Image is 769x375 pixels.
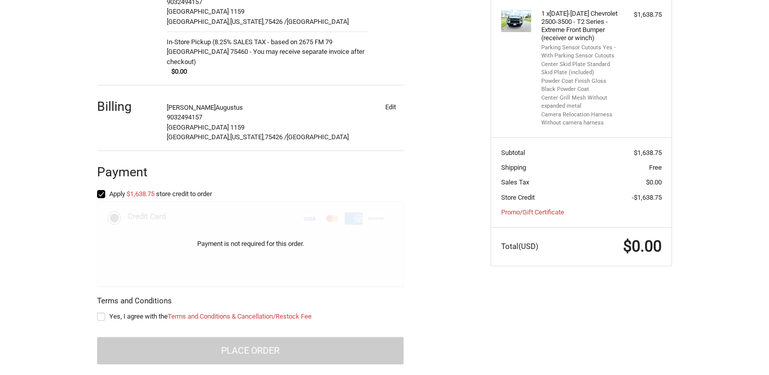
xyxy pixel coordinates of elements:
span: [GEOGRAPHIC_DATA] 1159 [167,123,244,131]
h4: 1 x [DATE]-[DATE] Chevrolet 2500-3500 - T2 Series - Extreme Front Bumper (receiver or winch) [541,10,619,43]
a: Terms and Conditions & Cancellation/Restock Fee [168,312,312,320]
div: $1,638.75 [622,10,662,20]
h2: Payment [97,164,157,180]
span: [US_STATE], [230,133,265,141]
span: [GEOGRAPHIC_DATA] [287,18,349,25]
legend: Terms and Conditions [97,295,172,311]
span: $0.00 [623,237,662,255]
span: Store Credit [501,194,535,201]
span: $1,638.75 [634,149,662,157]
li: Powder Coat Finish Gloss Black Powder Coat [541,77,619,94]
span: 75426 / [265,133,287,141]
h2: Billing [97,99,157,114]
span: $0.00 [167,67,188,77]
li: Parking Sensor Cutouts Yes - With Parking Sensor Cutouts [541,44,619,60]
span: [GEOGRAPHIC_DATA], [167,133,230,141]
button: Edit [377,100,404,114]
p: Payment is not required for this order. [197,239,304,249]
button: Place Order [97,337,404,364]
span: In-Store Pickup (8.25% SALES TAX - based on 2675 FM 79 [GEOGRAPHIC_DATA] 75460 - You may receive ... [167,37,367,67]
span: Sales Tax [501,178,529,186]
span: $0.00 [646,178,662,186]
span: Augustus [216,104,243,111]
span: Subtotal [501,149,525,157]
li: Camera Relocation Harness Without camera harness [541,111,619,128]
li: Center Skid Plate Standard Skid Plate (included) [541,60,619,77]
span: 9032494157 [167,113,202,121]
a: $1,638.75 [127,190,155,198]
span: [GEOGRAPHIC_DATA] 1159 [167,8,244,15]
li: Center Grill Mesh Without expanded metal [541,94,619,111]
a: Promo/Gift Certificate [501,208,564,216]
span: Total (USD) [501,242,538,251]
span: Yes, I agree with the [109,312,312,320]
span: [PERSON_NAME] [167,104,216,111]
span: [GEOGRAPHIC_DATA] [287,133,349,141]
span: Free [649,164,662,171]
span: [US_STATE], [230,18,265,25]
iframe: Chat Widget [718,326,769,375]
span: 75426 / [265,18,287,25]
label: Apply store credit to order [97,190,404,198]
span: [GEOGRAPHIC_DATA], [167,18,230,25]
span: -$1,638.75 [632,194,662,201]
span: Shipping [501,164,526,171]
